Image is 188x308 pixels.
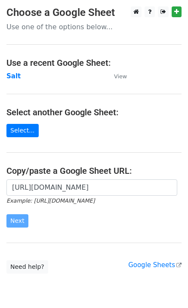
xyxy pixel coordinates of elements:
[6,197,95,204] small: Example: [URL][DOMAIN_NAME]
[6,22,182,31] p: Use one of the options below...
[128,261,182,269] a: Google Sheets
[6,124,39,137] a: Select...
[6,6,182,19] h3: Choose a Google Sheet
[114,73,127,80] small: View
[6,72,21,80] a: Salt
[6,179,177,196] input: Paste your Google Sheet URL here
[145,267,188,308] iframe: Chat Widget
[6,107,182,117] h4: Select another Google Sheet:
[105,72,127,80] a: View
[6,166,182,176] h4: Copy/paste a Google Sheet URL:
[6,214,28,228] input: Next
[6,260,48,274] a: Need help?
[6,58,182,68] h4: Use a recent Google Sheet:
